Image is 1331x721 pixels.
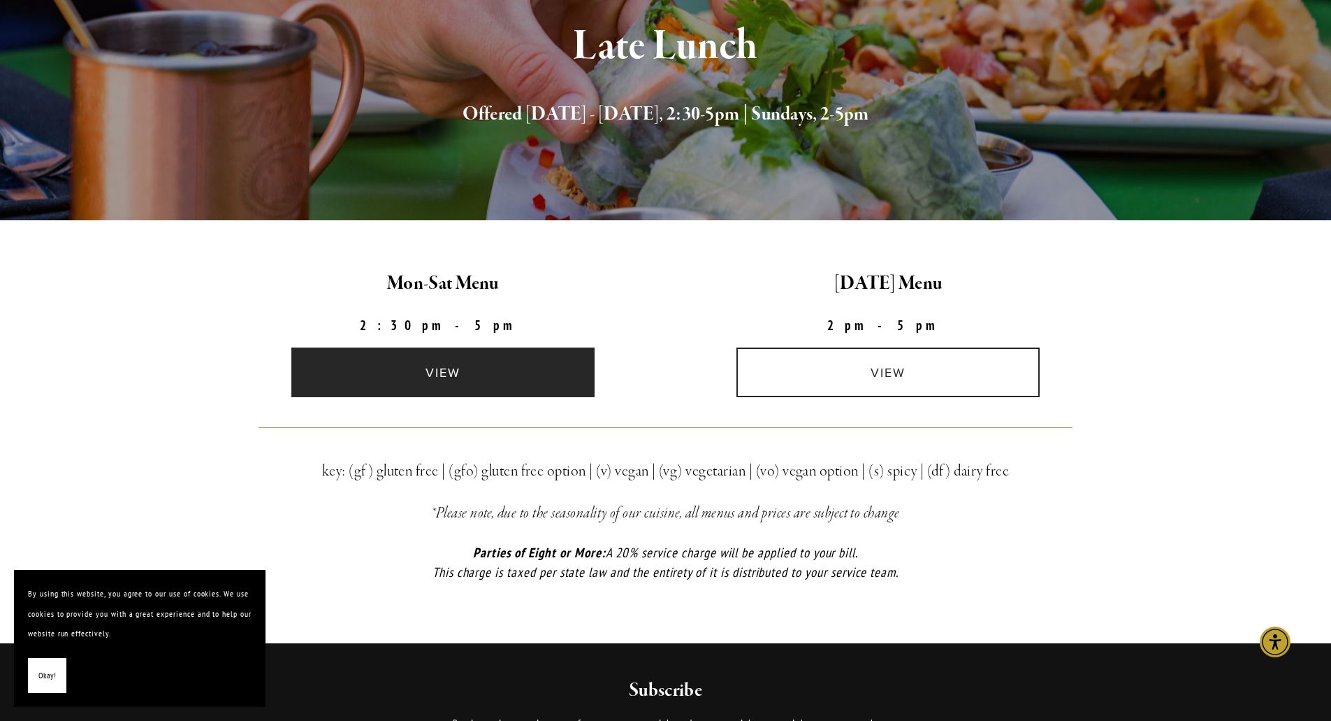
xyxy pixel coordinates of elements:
[28,584,252,644] p: By using this website, you agree to our use of cookies. We use cookies to provide you with a grea...
[259,100,1073,129] h2: Offered [DATE] - [DATE], 2:30-5pm | Sundays, 2-5pm
[473,544,606,561] em: Parties of Eight or More:
[291,348,595,397] a: view
[14,570,266,707] section: Cookie banner
[28,658,66,694] button: Okay!
[827,317,949,334] strong: 2pm-5pm
[1260,627,1290,657] div: Accessibility Menu
[259,24,1073,69] h1: Late Lunch
[38,666,56,686] span: Okay!
[319,678,1012,704] h2: Subscribe
[431,504,900,523] em: *Please note, due to the seasonality of our cuisine, all menus and prices are subject to change
[736,348,1040,397] a: view
[233,269,654,299] h2: Mon-Sat Menu
[432,544,899,581] em: A 20% service charge will be applied to your bill. This charge is taxed per state law and the ent...
[360,317,526,334] strong: 2:30pm-5pm
[259,459,1073,484] h3: key: (gf) gluten free | (gfo) gluten free option | (v) vegan | (vg) vegetarian | (vo) vegan optio...
[678,269,1099,299] h2: [DATE] Menu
